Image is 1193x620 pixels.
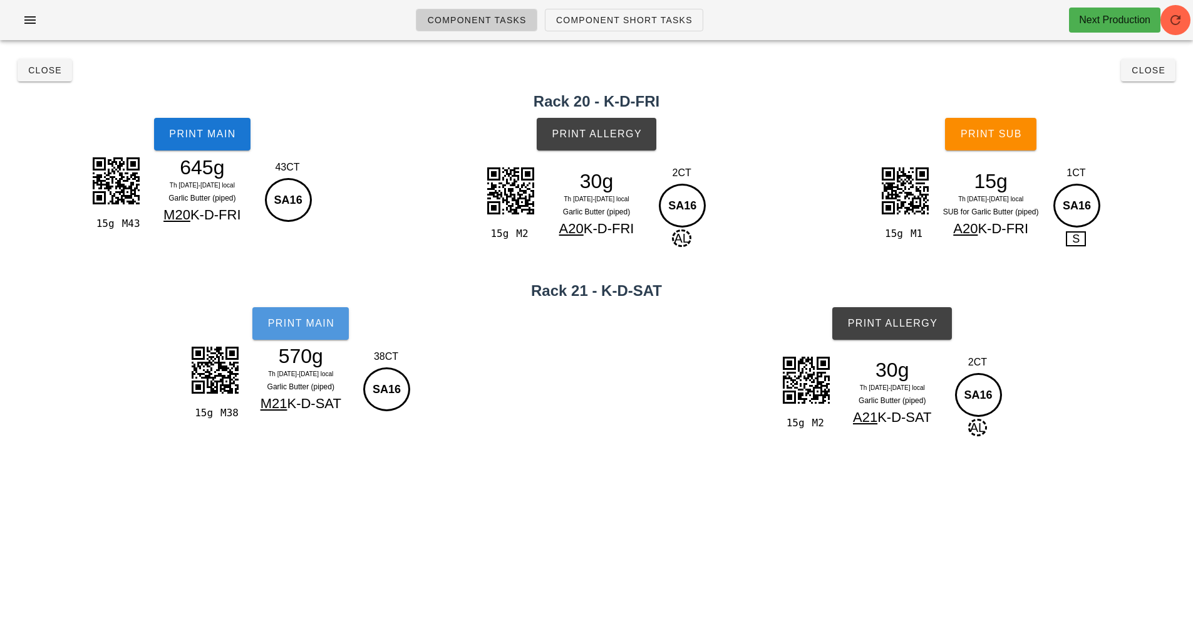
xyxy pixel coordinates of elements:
span: M21 [261,396,287,411]
span: Component Short Tasks [555,15,693,25]
div: M38 [215,405,241,421]
div: SA16 [265,178,312,222]
div: 570g [246,347,355,365]
span: Print Sub [960,129,1022,140]
button: Print Sub [945,118,1036,150]
span: AL [672,229,691,247]
span: Print Main [267,318,334,329]
span: A21 [853,409,877,425]
button: Close [1121,59,1175,81]
span: K-D-FRI [584,221,634,236]
div: 30g [542,172,651,191]
span: Print Allergy [551,129,642,140]
div: 1CT [1050,166,1102,181]
div: SA16 [363,367,410,411]
span: Print Main [168,129,236,140]
div: 15g [781,415,807,431]
div: 2CT [952,355,1004,370]
div: 15g [485,226,511,242]
button: Print Allergy [537,118,656,150]
div: 38CT [360,349,412,364]
span: K-D-FRI [978,221,1028,236]
span: S [1066,231,1086,246]
span: K-D-SAT [877,409,931,425]
div: 15g [91,216,116,232]
div: Garlic Butter (piped) [542,206,651,218]
div: M43 [117,216,143,232]
div: M2 [511,226,537,242]
span: A20 [953,221,978,236]
span: M20 [163,207,190,223]
span: AL [968,419,987,436]
div: Garlic Butter (piped) [838,394,947,407]
div: 30g [838,360,947,379]
a: Component Tasks [416,9,537,31]
h2: Rack 21 - K-D-SAT [8,280,1185,302]
div: Garlic Butter (piped) [246,381,355,393]
button: Print Main [252,307,349,340]
a: Component Short Tasks [545,9,703,31]
div: 15g [190,405,215,421]
div: Next Production [1079,13,1150,28]
button: Print Main [154,118,250,150]
div: SA16 [1053,184,1100,228]
div: M1 [906,226,931,242]
span: A20 [559,221,584,236]
span: Close [1131,65,1165,75]
img: BYgRT7riGOaDzZS52FCFYhpLjtDSHgBz4EJHLNcbkMIakXmzEEhiRrbKs8RRAIIQSlhTYhZCHYZKsQQlBaaBNCFoJNtgohBKW... [85,149,147,212]
div: 15g [936,172,1045,191]
div: M2 [807,415,833,431]
span: K-D-SAT [287,396,341,411]
span: K-D-FRI [190,207,241,223]
div: SUB for Garlic Butter (piped) [936,206,1045,218]
span: Component Tasks [426,15,526,25]
div: Garlic Butter (piped) [148,192,257,204]
img: IsQT5RAjefAAAAAElFTkSuQmCC [479,159,542,222]
h2: Rack 20 - K-D-FRI [8,90,1185,113]
img: ypGGT7Cc22wkhDqvMU5sl8bWih6iVSeJcNmXJzou7LFWy1NGYSA3ZCyGcrBNCRClzCN9OiOpQ3ZyzPpmaiI0TM5Hi1gpxACN6... [183,339,246,401]
span: Th [DATE]-[DATE] local [564,196,629,202]
button: Close [18,59,72,81]
img: DeWrLUTUAIaZIasuRLhYgXQwIYWUk4NkSOyLitDhNqJY9te51AiNaqNiHE+CUEFWx1q0vs1emrS1rHKkSVqQkpIBKkklMCZjx... [874,159,936,222]
span: Close [28,65,62,75]
div: 15g [880,226,906,242]
span: Th [DATE]-[DATE] local [860,384,925,391]
div: SA16 [955,373,1002,417]
span: Th [DATE]-[DATE] local [268,370,333,377]
span: Th [DATE]-[DATE] local [170,182,235,189]
span: Th [DATE]-[DATE] local [958,196,1023,202]
div: SA16 [659,184,706,228]
div: 2CT [656,166,708,181]
img: Lx6FFKk3oaiTgVFVRWVBZHZS15R22jkY7mhXVTtSrcYhlpylqvpH1RBCDgGpax9y1q2EkIu2SRt8Zaq+WZH41Xczsue2wVA+H... [775,349,837,411]
span: Print Allergy [847,318,937,329]
div: 43CT [262,160,314,175]
div: 645g [148,158,257,177]
button: Print Allergy [832,307,952,340]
